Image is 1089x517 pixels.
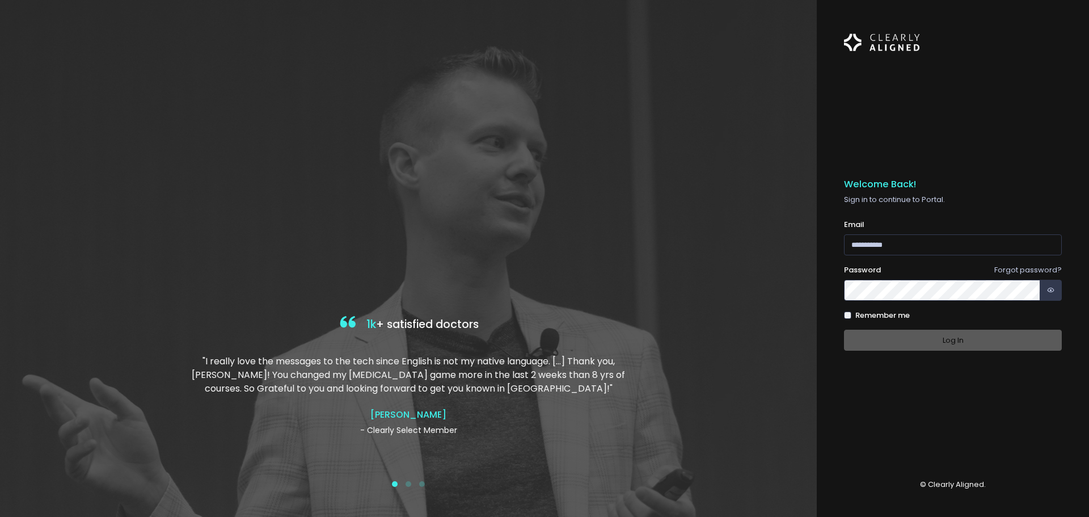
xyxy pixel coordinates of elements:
label: Remember me [855,310,910,321]
span: 1k [366,317,376,332]
label: Email [844,219,864,230]
a: Forgot password? [994,264,1062,275]
p: "I really love the messages to the tech since English is not my native language. […] Thank you, [... [189,355,628,396]
p: - Clearly Select Member [189,424,628,436]
label: Password [844,264,881,276]
p: Sign in to continue to Portal. [844,194,1062,205]
h4: + satisfied doctors [189,313,628,337]
h4: [PERSON_NAME] [189,409,628,420]
p: © Clearly Aligned. [844,479,1062,490]
img: Logo Horizontal [844,27,920,58]
h5: Welcome Back! [844,179,1062,190]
